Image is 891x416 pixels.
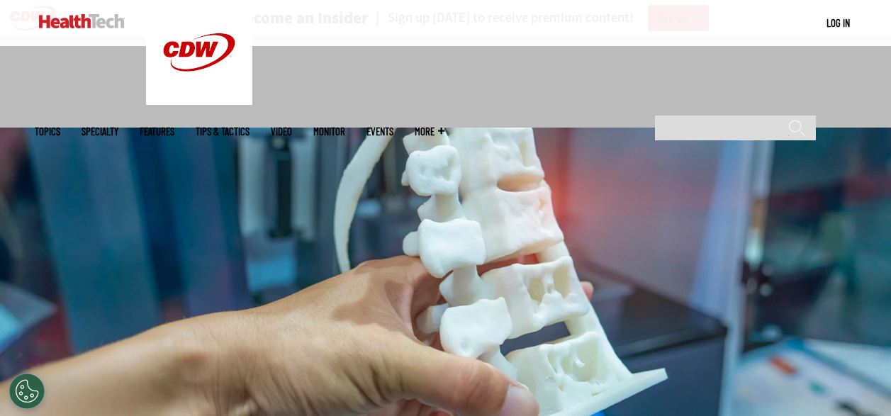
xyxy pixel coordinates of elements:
[826,16,850,29] a: Log in
[9,373,45,409] button: Open Preferences
[82,126,118,137] span: Specialty
[366,126,393,137] a: Events
[140,126,174,137] a: Features
[35,126,60,137] span: Topics
[415,126,444,137] span: More
[826,16,850,30] div: User menu
[196,126,250,137] a: Tips & Tactics
[271,126,292,137] a: Video
[146,94,252,108] a: CDW
[9,373,45,409] div: Cookies Settings
[39,14,125,28] img: Home
[313,126,345,137] a: MonITor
